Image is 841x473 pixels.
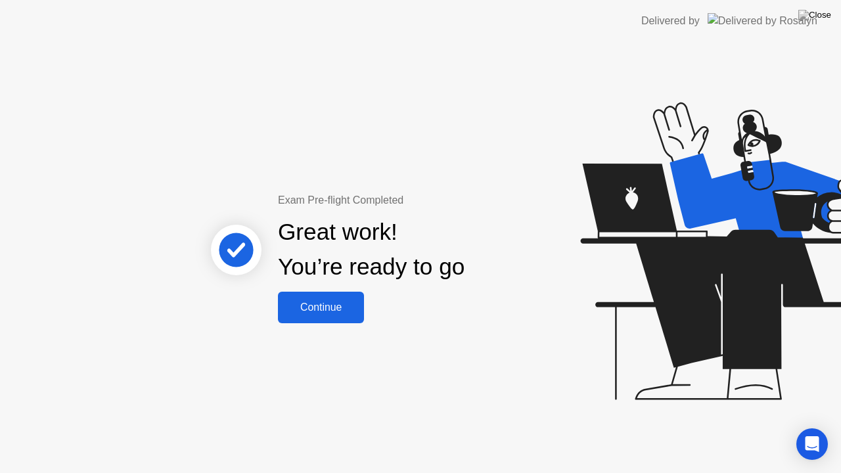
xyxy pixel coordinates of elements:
div: Open Intercom Messenger [796,428,828,460]
div: Exam Pre-flight Completed [278,192,549,208]
button: Continue [278,292,364,323]
div: Great work! You’re ready to go [278,215,465,284]
div: Continue [282,302,360,313]
img: Close [798,10,831,20]
div: Delivered by [641,13,700,29]
img: Delivered by Rosalyn [708,13,817,28]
